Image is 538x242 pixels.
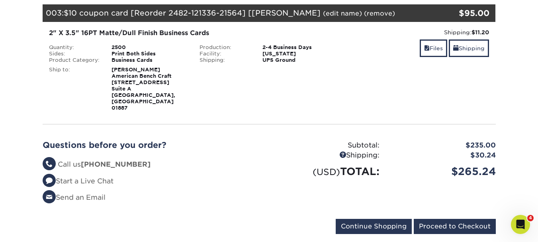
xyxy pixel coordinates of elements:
[64,8,321,17] span: $10 coupon card [Reorder 2482-121336-21564] [[PERSON_NAME]
[313,167,340,177] small: (USD)
[527,215,534,221] span: 4
[364,10,395,17] a: (remove)
[112,67,175,111] strong: [PERSON_NAME] American Bench Craft [STREET_ADDRESS] Suite A [GEOGRAPHIC_DATA], [GEOGRAPHIC_DATA] ...
[420,7,490,19] div: $95.00
[43,159,263,170] li: Call us
[43,140,263,150] h2: Questions before you order?
[256,44,344,51] div: 2-4 Business Days
[385,150,502,161] div: $30.24
[256,57,344,63] div: UPS Ground
[43,57,106,63] div: Product Category:
[194,51,256,57] div: Facility:
[43,44,106,51] div: Quantity:
[106,57,194,63] div: Business Cards
[43,193,106,201] a: Send an Email
[269,150,385,161] div: Shipping:
[471,29,489,35] strong: $11.20
[269,140,385,151] div: Subtotal:
[81,160,151,168] strong: [PHONE_NUMBER]
[49,28,338,38] div: 2" X 3.5" 16PT Matte/Dull Finish Business Cards
[385,164,502,179] div: $265.24
[106,51,194,57] div: Print Both Sides
[43,4,420,22] div: 003:
[194,44,256,51] div: Production:
[385,140,502,151] div: $235.00
[43,51,106,57] div: Sides:
[323,10,362,17] a: (edit name)
[336,219,412,234] input: Continue Shopping
[256,51,344,57] div: [US_STATE]
[453,45,459,51] span: shipping
[511,215,530,234] iframe: Intercom live chat
[43,67,106,111] div: Ship to:
[414,219,496,234] input: Proceed to Checkout
[43,177,113,185] a: Start a Live Chat
[424,45,430,51] span: files
[449,39,489,57] a: Shipping
[106,44,194,51] div: 2500
[420,39,447,57] a: Files
[269,164,385,179] div: TOTAL:
[350,28,489,36] div: Shipping:
[194,57,256,63] div: Shipping:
